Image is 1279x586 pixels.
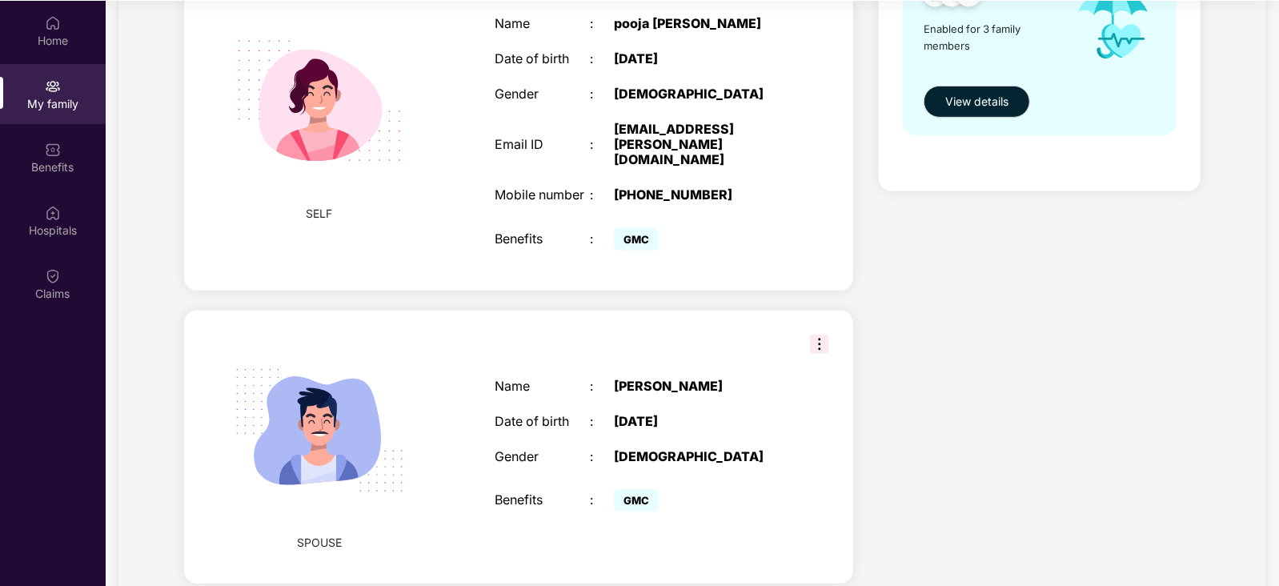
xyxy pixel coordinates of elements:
[614,122,781,167] div: [EMAIL_ADDRESS][PERSON_NAME][DOMAIN_NAME]
[591,51,615,66] div: :
[307,205,333,223] span: SELF
[591,137,615,152] div: :
[591,449,615,464] div: :
[495,449,590,464] div: Gender
[591,492,615,508] div: :
[614,489,659,512] span: GMC
[924,21,1061,54] span: Enabled for 3 family members
[215,327,423,535] img: svg+xml;base64,PHN2ZyB4bWxucz0iaHR0cDovL3d3dy53My5vcmcvMjAwMC9zdmciIHdpZHRoPSIyMjQiIGhlaWdodD0iMT...
[614,16,781,31] div: pooja [PERSON_NAME]
[45,15,61,31] img: svg+xml;base64,PHN2ZyBpZD0iSG9tZSIgeG1sbnM9Imh0dHA6Ly93d3cudzMub3JnLzIwMDAvc3ZnIiB3aWR0aD0iMjAiIG...
[495,16,590,31] div: Name
[495,51,590,66] div: Date of birth
[591,86,615,102] div: :
[591,187,615,203] div: :
[45,268,61,284] img: svg+xml;base64,PHN2ZyBpZD0iQ2xhaW0iIHhtbG5zPSJodHRwOi8vd3d3LnczLm9yZy8yMDAwL3N2ZyIgd2lkdGg9IjIwIi...
[495,492,590,508] div: Benefits
[945,93,1008,110] span: View details
[614,187,781,203] div: [PHONE_NUMBER]
[591,414,615,429] div: :
[495,379,590,394] div: Name
[45,205,61,221] img: svg+xml;base64,PHN2ZyBpZD0iSG9zcGl0YWxzIiB4bWxucz0iaHR0cDovL3d3dy53My5vcmcvMjAwMC9zdmciIHdpZHRoPS...
[810,335,829,354] img: svg+xml;base64,PHN2ZyB3aWR0aD0iMzIiIGhlaWdodD0iMzIiIHZpZXdCb3g9IjAgMCAzMiAzMiIgZmlsbD0ibm9uZSIgeG...
[614,414,781,429] div: [DATE]
[614,51,781,66] div: [DATE]
[614,86,781,102] div: [DEMOGRAPHIC_DATA]
[45,142,61,158] img: svg+xml;base64,PHN2ZyBpZD0iQmVuZWZpdHMiIHhtbG5zPSJodHRwOi8vd3d3LnczLm9yZy8yMDAwL3N2ZyIgd2lkdGg9Ij...
[614,228,659,251] span: GMC
[614,379,781,394] div: [PERSON_NAME]
[495,86,590,102] div: Gender
[495,187,590,203] div: Mobile number
[591,231,615,247] div: :
[45,78,61,94] img: svg+xml;base64,PHN2ZyB3aWR0aD0iMjAiIGhlaWdodD0iMjAiIHZpZXdCb3g9IjAgMCAyMCAyMCIgZmlsbD0ibm9uZSIgeG...
[591,16,615,31] div: :
[591,379,615,394] div: :
[495,414,590,429] div: Date of birth
[924,86,1030,118] button: View details
[495,137,590,152] div: Email ID
[297,534,342,552] span: SPOUSE
[495,231,590,247] div: Benefits
[614,449,781,464] div: [DEMOGRAPHIC_DATA]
